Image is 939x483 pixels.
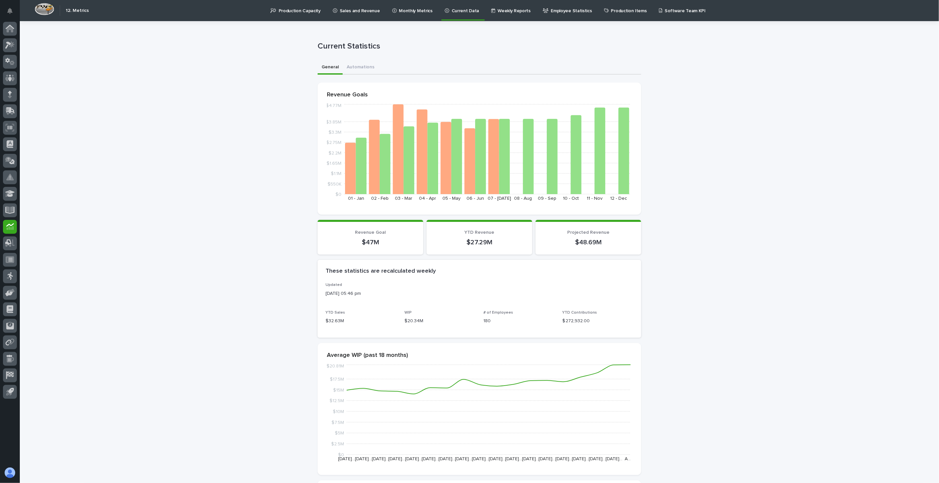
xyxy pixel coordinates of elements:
[422,457,439,461] text: [DATE]…
[404,311,412,315] span: WIP
[514,196,532,201] text: 08 - Aug
[572,457,589,461] text: [DATE]…
[327,161,341,166] tspan: $1.65M
[505,457,522,461] text: [DATE]…
[522,457,539,461] text: [DATE]…
[326,140,341,145] tspan: $2.75M
[371,196,389,201] text: 02 - Feb
[338,457,355,461] text: [DATE]…
[405,457,422,461] text: [DATE]…
[338,453,344,457] tspan: $0
[562,318,633,325] p: $ 272,932.00
[8,8,17,18] div: Notifications
[589,457,606,461] text: [DATE]…
[326,283,342,287] span: Updated
[419,196,436,201] text: 04 - Apr
[331,442,344,446] tspan: $2.5M
[538,196,556,201] text: 09 - Sep
[610,196,627,201] text: 12 - Dec
[327,364,344,368] tspan: $20.81M
[543,238,633,247] p: $48.69M
[587,196,603,201] text: 11 - Nov
[539,457,556,461] text: [DATE]…
[562,311,597,315] span: YTD Contributions
[327,91,632,99] p: Revenue Goals
[388,457,405,461] text: [DATE]…
[567,230,609,235] span: Projected Revenue
[483,311,513,315] span: # of Employees
[555,457,572,461] text: [DATE]…
[66,8,89,14] h2: 12. Metrics
[327,352,632,359] p: Average WIP (past 18 months)
[343,61,378,75] button: Automations
[563,196,579,201] text: 10 - Oct
[438,457,455,461] text: [DATE]…
[372,457,389,461] text: [DATE]…
[326,268,436,275] h2: These statistics are recalculated weekly
[326,311,345,315] span: YTD Sales
[318,42,639,51] p: Current Statistics
[329,130,341,135] tspan: $3.3M
[606,457,622,461] text: [DATE]…
[404,318,475,325] p: $20.34M
[348,196,364,201] text: 01 - Jan
[455,457,472,461] text: [DATE]…
[355,230,386,235] span: Revenue Goal
[625,457,631,461] text: A…
[488,196,511,201] text: 07 - [DATE]
[483,318,554,325] p: 180
[330,398,344,403] tspan: $12.5M
[331,171,341,176] tspan: $1.1M
[435,238,524,247] p: $27.29M
[318,61,343,75] button: General
[489,457,505,461] text: [DATE]…
[328,182,341,186] tspan: $550K
[326,238,415,247] p: $47M
[331,420,344,425] tspan: $7.5M
[333,388,344,392] tspan: $15M
[333,409,344,414] tspan: $10M
[326,290,633,297] p: [DATE] 05:46 pm
[3,4,17,18] button: Notifications
[472,457,489,461] text: [DATE]…
[326,318,397,325] p: $32.63M
[355,457,372,461] text: [DATE]…
[330,377,344,382] tspan: $17.5M
[326,103,341,108] tspan: $4.77M
[35,3,54,15] img: Workspace Logo
[326,120,341,124] tspan: $3.85M
[335,431,344,435] tspan: $5M
[395,196,412,201] text: 03 - Mar
[329,151,341,155] tspan: $2.2M
[335,192,341,197] tspan: $0
[3,466,17,480] button: users-avatar
[465,230,495,235] span: YTD Revenue
[442,196,461,201] text: 05 - May
[467,196,484,201] text: 06 - Jun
